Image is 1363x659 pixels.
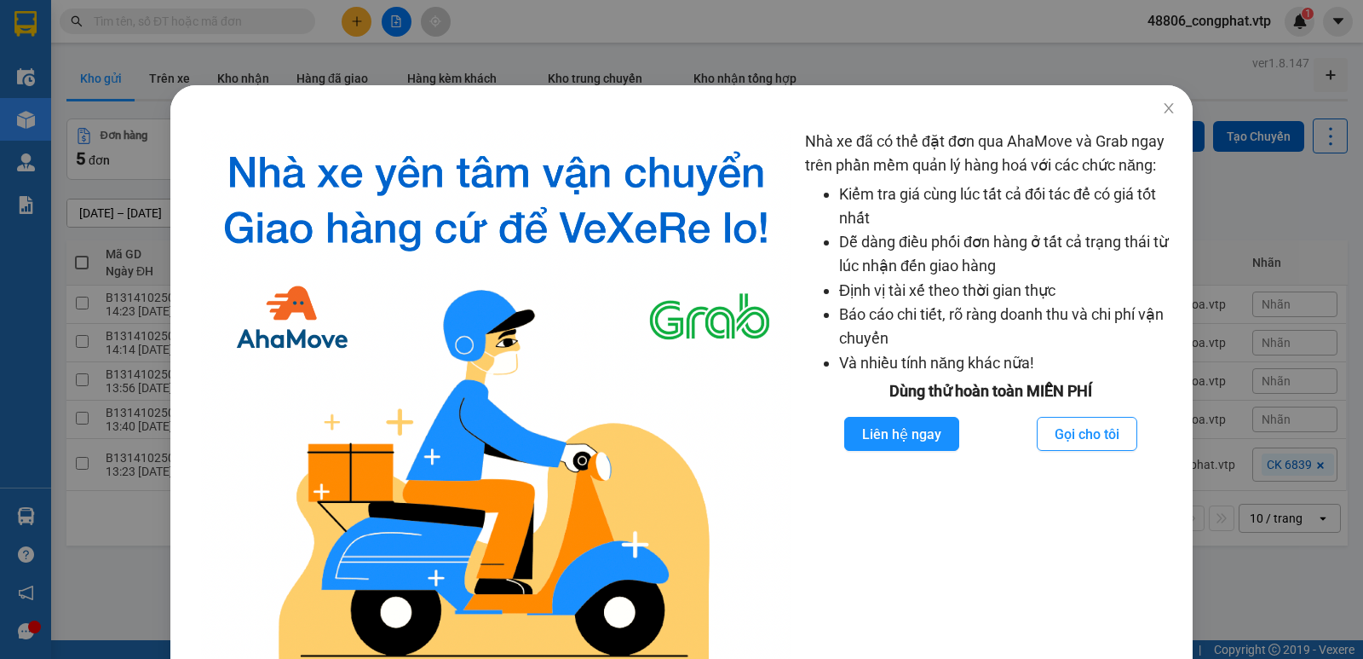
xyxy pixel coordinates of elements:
button: Liên hệ ngay [844,417,959,451]
li: Kiểm tra giá cùng lúc tất cả đối tác để có giá tốt nhất [839,182,1176,231]
li: Định vị tài xế theo thời gian thực [839,279,1176,303]
li: Và nhiều tính năng khác nữa! [839,351,1176,375]
li: Dễ dàng điều phối đơn hàng ở tất cả trạng thái từ lúc nhận đến giao hàng [839,230,1176,279]
div: Dùng thử hoàn toàn MIỄN PHÍ [805,379,1176,403]
span: Liên hệ ngay [862,424,941,445]
span: Gọi cho tôi [1055,424,1119,445]
button: Gọi cho tôi [1037,417,1137,451]
span: close [1162,101,1176,115]
li: Báo cáo chi tiết, rõ ràng doanh thu và chi phí vận chuyển [839,303,1176,351]
button: Close [1145,85,1193,133]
